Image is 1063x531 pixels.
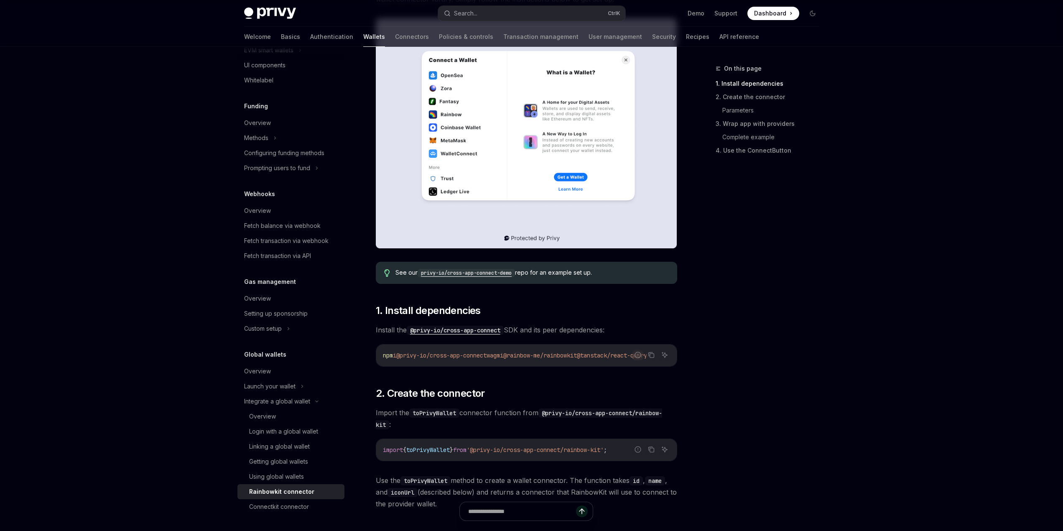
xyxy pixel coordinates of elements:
[576,505,588,517] button: Send message
[608,10,620,17] span: Ctrl K
[249,426,318,437] div: Login with a global wallet
[393,352,396,359] span: i
[244,251,311,261] div: Fetch transaction via API
[237,248,344,263] a: Fetch transaction via API
[714,9,737,18] a: Support
[244,350,286,360] h5: Global wallets
[406,446,450,454] span: toPrivyWallet
[244,133,268,143] div: Methods
[716,77,826,90] a: 1. Install dependencies
[722,104,826,117] a: Parameters
[589,27,642,47] a: User management
[396,352,487,359] span: @privy-io/cross-app-connect
[632,350,643,360] button: Report incorrect code
[376,408,662,429] code: @privy-io/cross-app-connect/rainbow-kit
[376,475,677,510] span: Use the method to create a wallet connector. The function takes , , and (described below) and ret...
[244,324,282,334] div: Custom setup
[244,206,271,216] div: Overview
[659,444,670,455] button: Ask AI
[281,27,300,47] a: Basics
[237,409,344,424] a: Overview
[716,90,826,104] a: 2. Create the connector
[244,381,296,391] div: Launch your wallet
[747,7,799,20] a: Dashboard
[383,352,393,359] span: npm
[466,446,604,454] span: '@privy-io/cross-app-connect/rainbow-kit'
[646,350,657,360] button: Copy the contents from the code block
[244,27,271,47] a: Welcome
[688,9,704,18] a: Demo
[400,476,451,485] code: toPrivyWallet
[244,277,296,287] h5: Gas management
[806,7,819,20] button: Toggle dark mode
[716,117,826,130] a: 3. Wrap app with providers
[237,146,344,161] a: Configuring funding methods
[244,366,271,376] div: Overview
[403,446,406,454] span: {
[395,27,429,47] a: Connectors
[237,484,344,499] a: Rainbowkit connector
[438,6,625,21] button: Search...CtrlK
[659,350,670,360] button: Ask AI
[237,439,344,454] a: Linking a global wallet
[450,446,453,454] span: }
[237,73,344,88] a: Whitelabel
[237,203,344,218] a: Overview
[418,269,515,277] code: privy-io/cross-app-connect-demo
[632,444,643,455] button: Report incorrect code
[407,326,504,335] code: @privy-io/cross-app-connect
[454,8,477,18] div: Search...
[577,352,647,359] span: @tanstack/react-query
[376,304,481,317] span: 1. Install dependencies
[384,269,390,277] svg: Tip
[237,424,344,439] a: Login with a global wallet
[244,118,271,128] div: Overview
[376,18,677,248] img: The Rainbowkit connector
[237,364,344,379] a: Overview
[244,221,321,231] div: Fetch balance via webhook
[754,9,786,18] span: Dashboard
[646,444,657,455] button: Copy the contents from the code block
[237,233,344,248] a: Fetch transaction via webhook
[722,130,826,144] a: Complete example
[719,27,759,47] a: API reference
[249,487,314,497] div: Rainbowkit connector
[645,476,665,485] code: name
[310,27,353,47] a: Authentication
[376,407,677,430] span: Import the connector function from :
[686,27,709,47] a: Recipes
[244,8,296,19] img: dark logo
[237,454,344,469] a: Getting global wallets
[604,446,607,454] span: ;
[249,457,308,467] div: Getting global wallets
[244,101,268,111] h5: Funding
[407,326,504,334] a: @privy-io/cross-app-connect
[503,27,579,47] a: Transaction management
[244,309,308,319] div: Setting up sponsorship
[503,352,577,359] span: @rainbow-me/rainbowkit
[237,218,344,233] a: Fetch balance via webhook
[395,268,668,277] span: See our repo for an example set up.
[630,476,643,485] code: id
[237,306,344,321] a: Setting up sponsorship
[418,269,515,276] a: privy-io/cross-app-connect-demo
[439,27,493,47] a: Policies & controls
[376,387,485,400] span: 2. Create the connector
[237,291,344,306] a: Overview
[383,446,403,454] span: import
[244,60,286,70] div: UI components
[249,442,310,452] div: Linking a global wallet
[487,352,503,359] span: wagmi
[244,294,271,304] div: Overview
[237,115,344,130] a: Overview
[249,472,304,482] div: Using global wallets
[244,75,273,85] div: Whitelabel
[363,27,385,47] a: Wallets
[237,58,344,73] a: UI components
[453,446,466,454] span: from
[409,408,459,418] code: toPrivyWallet
[387,488,418,497] code: iconUrl
[237,469,344,484] a: Using global wallets
[244,148,324,158] div: Configuring funding methods
[244,189,275,199] h5: Webhooks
